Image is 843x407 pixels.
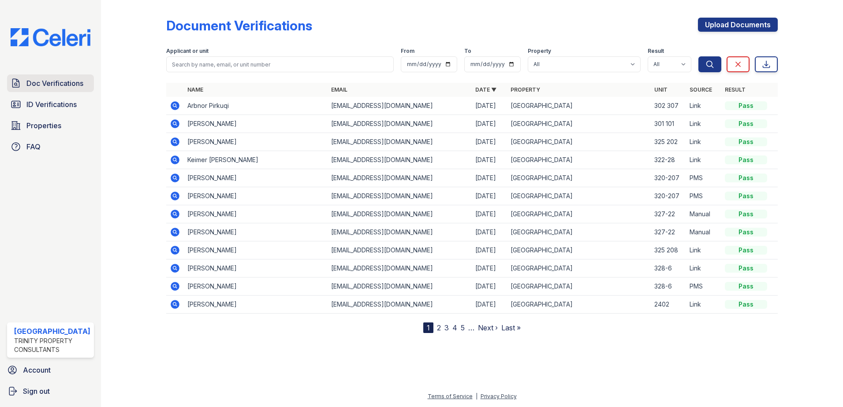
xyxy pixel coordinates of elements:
[328,296,472,314] td: [EMAIL_ADDRESS][DOMAIN_NAME]
[472,277,507,296] td: [DATE]
[328,133,472,151] td: [EMAIL_ADDRESS][DOMAIN_NAME]
[428,393,473,400] a: Terms of Service
[7,138,94,155] a: FAQ
[184,259,328,277] td: [PERSON_NAME]
[166,18,312,33] div: Document Verifications
[184,187,328,205] td: [PERSON_NAME]
[725,101,767,110] div: Pass
[328,277,472,296] td: [EMAIL_ADDRESS][DOMAIN_NAME]
[4,28,97,46] img: CE_Logo_Blue-a8612792a0a2168367f1c8372b55b34899dd931a85d93a1a3d3e32e68fde9ad4.png
[507,169,651,187] td: [GEOGRAPHIC_DATA]
[507,259,651,277] td: [GEOGRAPHIC_DATA]
[14,337,90,354] div: Trinity Property Consultants
[651,296,686,314] td: 2402
[472,241,507,259] td: [DATE]
[328,241,472,259] td: [EMAIL_ADDRESS][DOMAIN_NAME]
[725,155,767,164] div: Pass
[26,141,41,152] span: FAQ
[507,277,651,296] td: [GEOGRAPHIC_DATA]
[478,323,498,332] a: Next ›
[528,48,551,55] label: Property
[725,300,767,309] div: Pass
[686,187,721,205] td: PMS
[4,382,97,400] a: Sign out
[648,48,664,55] label: Result
[472,97,507,115] td: [DATE]
[472,187,507,205] td: [DATE]
[698,18,778,32] a: Upload Documents
[184,296,328,314] td: [PERSON_NAME]
[184,115,328,133] td: [PERSON_NAME]
[184,133,328,151] td: [PERSON_NAME]
[184,97,328,115] td: Arbnor Pirkuqi
[686,133,721,151] td: Link
[725,119,767,128] div: Pass
[725,246,767,255] div: Pass
[472,205,507,223] td: [DATE]
[184,223,328,241] td: [PERSON_NAME]
[472,296,507,314] td: [DATE]
[686,259,721,277] td: Link
[507,205,651,223] td: [GEOGRAPHIC_DATA]
[654,86,668,93] a: Unit
[507,97,651,115] td: [GEOGRAPHIC_DATA]
[690,86,712,93] a: Source
[725,210,767,218] div: Pass
[472,115,507,133] td: [DATE]
[472,259,507,277] td: [DATE]
[686,115,721,133] td: Link
[184,241,328,259] td: [PERSON_NAME]
[468,322,474,333] span: …
[686,169,721,187] td: PMS
[507,187,651,205] td: [GEOGRAPHIC_DATA]
[725,192,767,200] div: Pass
[472,223,507,241] td: [DATE]
[184,151,328,169] td: Keimer [PERSON_NAME]
[328,223,472,241] td: [EMAIL_ADDRESS][DOMAIN_NAME]
[7,96,94,113] a: ID Verifications
[166,56,394,72] input: Search by name, email, or unit number
[686,223,721,241] td: Manual
[14,326,90,337] div: [GEOGRAPHIC_DATA]
[651,115,686,133] td: 301 101
[437,323,441,332] a: 2
[4,361,97,379] a: Account
[475,86,496,93] a: Date ▼
[507,151,651,169] td: [GEOGRAPHIC_DATA]
[651,277,686,296] td: 328-6
[328,151,472,169] td: [EMAIL_ADDRESS][DOMAIN_NAME]
[23,365,51,375] span: Account
[725,264,767,273] div: Pass
[472,169,507,187] td: [DATE]
[507,133,651,151] td: [GEOGRAPHIC_DATA]
[26,120,61,131] span: Properties
[651,241,686,259] td: 325 208
[184,169,328,187] td: [PERSON_NAME]
[401,48,414,55] label: From
[686,205,721,223] td: Manual
[686,296,721,314] td: Link
[507,115,651,133] td: [GEOGRAPHIC_DATA]
[686,151,721,169] td: Link
[328,115,472,133] td: [EMAIL_ADDRESS][DOMAIN_NAME]
[507,223,651,241] td: [GEOGRAPHIC_DATA]
[651,223,686,241] td: 327-22
[184,205,328,223] td: [PERSON_NAME]
[423,322,433,333] div: 1
[184,277,328,296] td: [PERSON_NAME]
[26,78,83,89] span: Doc Verifications
[472,133,507,151] td: [DATE]
[328,169,472,187] td: [EMAIL_ADDRESS][DOMAIN_NAME]
[511,86,540,93] a: Property
[686,277,721,296] td: PMS
[328,97,472,115] td: [EMAIL_ADDRESS][DOMAIN_NAME]
[328,259,472,277] td: [EMAIL_ADDRESS][DOMAIN_NAME]
[476,393,477,400] div: |
[7,117,94,134] a: Properties
[461,323,465,332] a: 5
[501,323,521,332] a: Last »
[651,187,686,205] td: 320-207
[725,86,746,93] a: Result
[686,241,721,259] td: Link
